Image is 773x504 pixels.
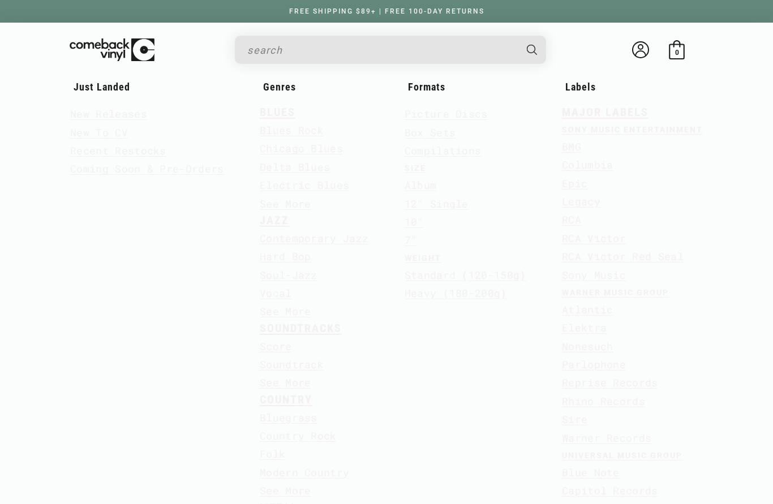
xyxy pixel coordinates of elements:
[562,429,651,447] a: Warner Records
[260,284,292,302] a: Vocal
[562,392,645,410] a: Rhino Records
[260,302,311,320] a: See More
[562,355,626,373] a: Parlophone
[562,318,607,337] a: Elektra
[675,48,679,57] span: 0
[405,176,437,194] a: Album
[562,481,658,499] a: Capitol Records
[260,322,342,335] a: SOUNDTRACKS
[517,36,548,64] button: Search
[260,393,312,406] a: COUNTRY
[260,481,311,499] a: See More
[260,337,292,355] a: Score
[562,373,658,391] a: Reprise Records
[260,247,311,265] a: Hard Bop
[562,300,613,318] a: Atlantic
[260,139,343,157] a: Chicago Blues
[260,463,349,481] a: Modern Country
[260,373,311,391] a: See More
[260,158,330,176] a: Delta Blues
[562,247,684,265] a: RCA Victor Red Seal
[562,192,600,210] a: Legacy
[70,160,224,178] a: Coming Soon & Pre-Orders
[565,81,596,93] span: Labels
[260,106,295,119] a: BLUES
[405,284,507,302] a: Heavy (180-200g)
[260,355,324,373] a: Soundtrack
[562,174,587,192] a: Epic
[74,81,130,93] span: Just Landed
[405,266,526,284] a: Standard (120-150g)
[263,81,296,93] span: Genres
[562,156,613,174] a: Columbia
[70,105,147,123] a: New Releases
[405,231,418,249] a: 7"
[562,266,626,284] a: Sony Music
[260,427,337,445] a: Country Rock
[405,123,456,141] a: Box Sets
[260,121,324,139] a: Blues Rock
[408,81,445,93] span: Formats
[247,38,516,62] input: search
[260,229,368,247] a: Contemporary Jazz
[70,141,166,160] a: Recent Restocks
[405,195,469,213] a: 12" Single
[562,410,587,428] a: Sire
[562,210,581,229] a: RCA
[562,137,581,156] a: BMG
[562,229,626,247] a: RCA Victor
[260,445,285,463] a: Folk
[70,123,128,141] a: New To CV
[260,214,289,227] a: JAZZ
[405,105,488,123] a: Picture Discs
[278,7,496,15] a: FREE SHIPPING $89+ | FREE 100-DAY RETURNS
[405,213,424,231] a: 10"
[260,408,317,427] a: Bluegrass
[562,463,620,481] a: Blue Note
[405,141,482,160] a: Compilations
[562,337,613,355] a: Nonesuch
[235,36,546,64] div: Search
[260,176,349,194] a: Electric Blues
[260,195,311,213] a: See More
[260,266,317,284] a: Soul-Jazz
